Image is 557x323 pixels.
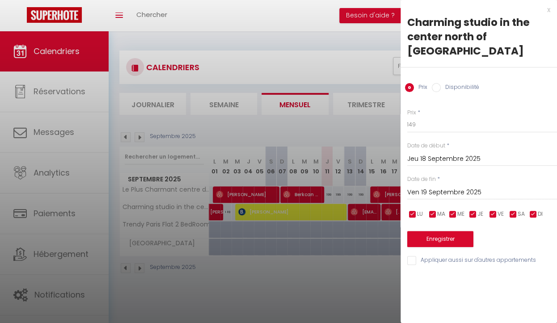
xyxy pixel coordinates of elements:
[401,4,550,15] div: x
[407,142,445,150] label: Date de début
[477,210,483,218] span: JE
[407,175,436,184] label: Date de fin
[441,83,479,93] label: Disponibilité
[407,109,416,117] label: Prix
[457,210,464,218] span: ME
[498,210,504,218] span: VE
[7,4,34,30] button: Ouvrir le widget de chat LiveChat
[518,210,525,218] span: SA
[414,83,427,93] label: Prix
[407,15,550,58] div: Charming studio in the center north of [GEOGRAPHIC_DATA]
[407,231,473,247] button: Enregistrer
[538,210,543,218] span: DI
[437,210,445,218] span: MA
[417,210,423,218] span: LU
